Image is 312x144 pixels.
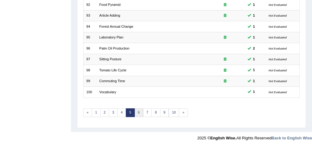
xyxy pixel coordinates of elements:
[251,57,257,62] span: You can still take this question
[269,90,287,94] small: Not Evaluated
[100,108,109,117] a: 2
[269,79,287,83] small: Not Evaluated
[99,57,121,61] a: Sitting Posture
[117,108,126,117] a: 4
[99,46,129,50] a: Palm Oil Production
[99,79,125,83] a: Commuting Time
[99,3,121,6] a: Food Pyramid
[251,35,257,40] span: You can still take this question
[83,32,96,43] td: 95
[169,108,179,117] a: 10
[83,43,96,54] td: 96
[99,14,120,17] a: Article Adding
[251,2,257,8] span: You can still take this question
[179,108,188,117] a: »
[208,35,242,40] div: Exam occurring question
[269,25,287,28] small: Not Evaluated
[251,89,257,95] span: You can still take this question
[269,47,287,50] small: Not Evaluated
[151,108,160,117] a: 8
[210,136,236,140] strong: English Wise.
[208,13,242,18] div: Exam occurring question
[251,13,257,18] span: You can still take this question
[134,108,143,117] a: 6
[83,65,96,76] td: 98
[160,108,169,117] a: 9
[269,3,287,6] small: Not Evaluated
[269,69,287,72] small: Not Evaluated
[83,21,96,32] td: 94
[208,68,242,73] div: Exam occurring question
[251,78,257,84] span: You can still take this question
[143,108,152,117] a: 7
[99,35,123,39] a: Laboratory Plan
[83,54,96,65] td: 97
[208,2,242,7] div: Exam occurring question
[269,58,287,61] small: Not Evaluated
[251,67,257,73] span: You can still take this question
[251,24,257,30] span: You can still take this question
[99,68,126,72] a: Tomato Life Cycle
[208,79,242,84] div: Exam occurring question
[197,132,312,141] div: 2025 © All Rights Reserved
[83,108,92,117] a: «
[126,108,135,117] a: 5
[272,136,312,140] a: Back to English Wise
[208,57,242,62] div: Exam occurring question
[92,108,101,117] a: 1
[269,36,287,39] small: Not Evaluated
[251,46,257,51] span: You can still take this question
[83,87,96,98] td: 100
[99,25,133,28] a: Forest Annual Change
[83,76,96,86] td: 99
[109,108,118,117] a: 3
[99,90,116,94] a: Vocabulary
[83,10,96,21] td: 93
[269,14,287,17] small: Not Evaluated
